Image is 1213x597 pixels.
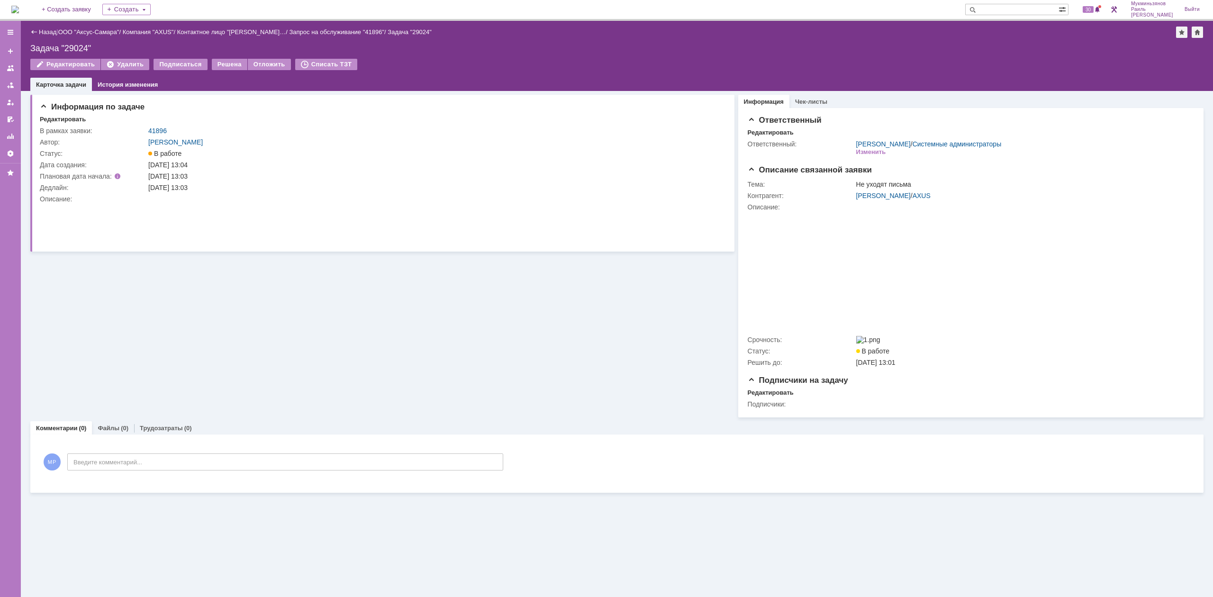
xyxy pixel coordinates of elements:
div: Задача "29024" [388,28,432,36]
span: 30 [1083,6,1094,13]
div: Статус: [748,347,854,355]
div: Описание: [40,195,720,203]
div: Редактировать [748,129,794,136]
div: (0) [79,425,87,432]
img: 1.png [856,336,880,344]
div: Дедлайн: [40,184,146,191]
a: Отчеты [3,129,18,144]
a: [PERSON_NAME] [856,192,911,199]
span: [PERSON_NAME] [1131,12,1173,18]
div: / [856,192,1188,199]
div: Не уходят письма [856,181,1188,188]
a: Запрос на обслуживание "41896" [289,28,384,36]
span: Раиль [1131,7,1173,12]
a: Чек-листы [795,98,827,105]
span: Информация по задаче [40,102,145,111]
span: Расширенный поиск [1059,4,1068,13]
span: Описание связанной заявки [748,165,872,174]
div: В рамках заявки: [40,127,146,135]
a: ООО "Аксус-Самара" [58,28,119,36]
div: Плановая дата начала: [40,172,135,180]
a: AXUS [913,192,931,199]
a: Мои согласования [3,112,18,127]
a: Заявки на командах [3,61,18,76]
a: Перейти в интерфейс администратора [1108,4,1120,15]
span: МР [44,453,61,470]
a: Создать заявку [3,44,18,59]
span: Подписчики на задачу [748,376,848,385]
div: Сделать домашней страницей [1192,27,1203,38]
a: Системные администраторы [913,140,1002,148]
a: Контактное лицо "[PERSON_NAME]… [177,28,286,36]
span: Ответственный [748,116,822,125]
a: [PERSON_NAME] [148,138,203,146]
div: (0) [121,425,128,432]
div: Задача "29024" [30,44,1204,53]
div: Контрагент: [748,192,854,199]
div: Редактировать [748,389,794,397]
div: / [289,28,388,36]
div: Срочность: [748,336,854,344]
div: Редактировать [40,116,86,123]
div: / [177,28,290,36]
div: Решить до: [748,359,854,366]
a: Назад [39,28,56,36]
div: Тема: [748,181,854,188]
a: Настройки [3,146,18,161]
a: Информация [744,98,784,105]
div: Изменить [856,148,886,156]
a: Перейти на домашнюю страницу [11,6,19,13]
div: [DATE] 13:04 [148,161,718,169]
span: Мукминьзянов [1131,1,1173,7]
div: | [56,28,58,35]
a: [PERSON_NAME] [856,140,911,148]
a: Карточка задачи [36,81,86,88]
div: (0) [184,425,192,432]
div: Создать [102,4,151,15]
div: Статус: [40,150,146,157]
div: Добавить в избранное [1176,27,1187,38]
a: Комментарии [36,425,78,432]
span: [DATE] 13:01 [856,359,896,366]
a: 41896 [148,127,167,135]
a: Файлы [98,425,119,432]
div: Подписчики: [748,400,854,408]
div: Автор: [40,138,146,146]
span: В работе [148,150,181,157]
div: Дата создания: [40,161,146,169]
div: [DATE] 13:03 [148,172,718,180]
div: Описание: [748,203,1190,211]
span: В работе [856,347,889,355]
div: / [123,28,177,36]
a: Компания "AXUS" [123,28,174,36]
div: [DATE] 13:03 [148,184,718,191]
a: История изменения [98,81,158,88]
a: Заявки в моей ответственности [3,78,18,93]
a: Трудозатраты [140,425,183,432]
div: Ответственный: [748,140,854,148]
div: / [856,140,1002,148]
div: / [58,28,123,36]
a: Мои заявки [3,95,18,110]
img: logo [11,6,19,13]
